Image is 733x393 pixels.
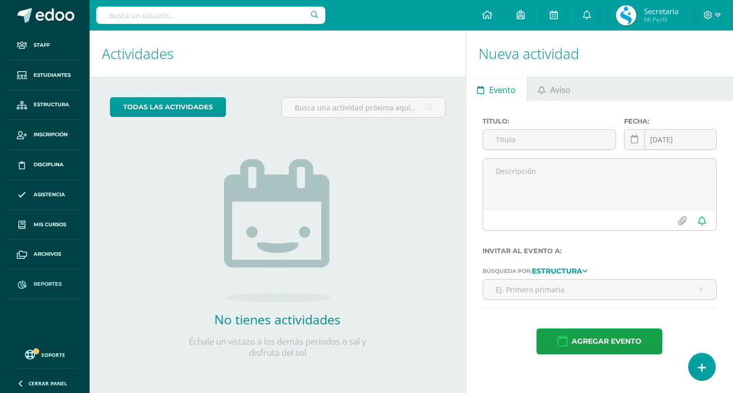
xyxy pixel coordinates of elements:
[625,130,716,149] input: Fecha de entrega
[572,329,641,354] span: Agregar evento
[537,328,662,354] button: Agregar evento
[176,336,379,358] p: Échale un vistazo a los demás períodos o sal y disfruta del sol
[110,97,226,117] a: todas las Actividades
[8,239,81,269] a: Archivos
[532,266,582,276] strong: Estructura
[624,117,717,125] label: Fecha:
[8,210,81,240] a: Mis cursos
[34,191,65,199] span: Asistencia
[8,120,81,150] a: Inscripción
[96,7,325,24] input: Busca un usuario...
[483,117,616,125] label: Título:
[8,61,81,90] a: Estudiantes
[34,161,64,169] span: Disciplina
[8,150,81,180] a: Disciplina
[527,77,582,101] a: Aviso
[483,280,716,299] input: Ej. Primero primaria
[224,159,331,303] img: no_activities.png
[282,98,444,117] input: Busca una actividad próxima aquí...
[616,5,636,25] img: 7ca4a2cca2c7d0437e787d4b01e06a03.png
[550,78,571,102] span: Aviso
[34,250,61,258] span: Archivos
[644,15,679,24] span: Mi Perfil
[483,247,717,255] label: Invitar al evento a:
[8,269,81,299] a: Reportes
[8,90,81,120] a: Estructura
[532,267,587,274] a: Estructura
[176,311,379,328] h2: No tienes actividades
[483,130,615,149] input: Título
[34,101,69,109] span: Estructura
[34,41,50,49] span: Staff
[34,221,66,229] span: Mis cursos
[34,71,71,79] span: Estudiantes
[489,78,516,102] span: Evento
[41,351,65,358] span: Soporte
[29,380,67,387] span: Cerrar panel
[644,6,679,16] span: Secretaria
[8,31,81,61] a: Staff
[12,347,77,361] a: Soporte
[8,180,81,210] a: Asistencia
[34,280,62,288] span: Reportes
[483,267,532,275] span: Búsqueda por:
[102,31,454,77] h1: Actividades
[466,77,527,101] a: Evento
[478,31,721,77] h1: Nueva actividad
[34,131,68,139] span: Inscripción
